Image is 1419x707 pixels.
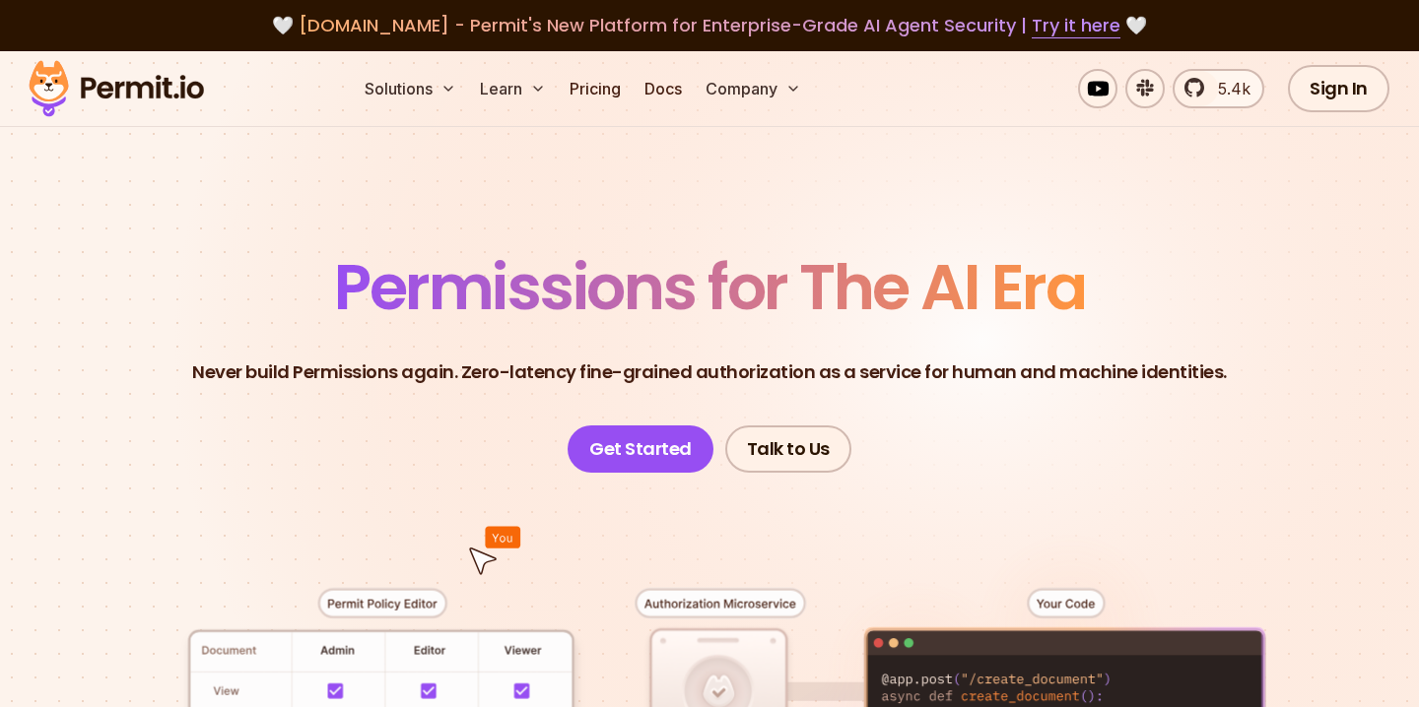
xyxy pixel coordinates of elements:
[1206,77,1250,100] span: 5.4k
[357,69,464,108] button: Solutions
[568,425,713,473] a: Get Started
[1173,69,1264,108] a: 5.4k
[192,358,1227,386] p: Never build Permissions again. Zero-latency fine-grained authorization as a service for human and...
[725,425,851,473] a: Talk to Us
[562,69,629,108] a: Pricing
[637,69,690,108] a: Docs
[472,69,554,108] button: Learn
[20,55,213,122] img: Permit logo
[1288,65,1389,112] a: Sign In
[1032,13,1120,38] a: Try it here
[47,12,1372,39] div: 🤍 🤍
[334,243,1085,331] span: Permissions for The AI Era
[299,13,1120,37] span: [DOMAIN_NAME] - Permit's New Platform for Enterprise-Grade AI Agent Security |
[698,69,809,108] button: Company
